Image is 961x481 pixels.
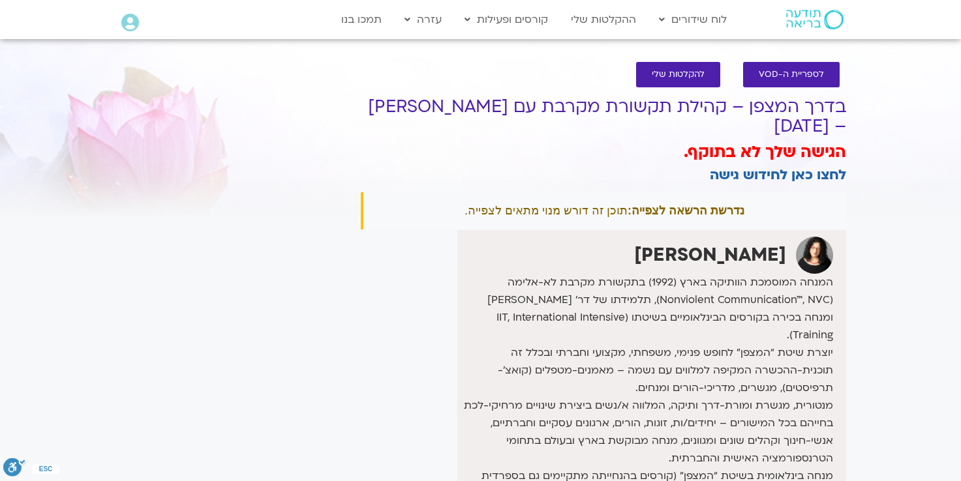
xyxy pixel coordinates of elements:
[398,7,448,32] a: עזרה
[710,166,846,184] a: לחצו כאן לחידוש גישה
[759,70,824,80] span: לספריית ה-VOD
[361,97,846,136] h1: בדרך המצפן – קהילת תקשורת מקרבת עם [PERSON_NAME] – [DATE]
[636,62,720,87] a: להקלטות שלי
[564,7,643,32] a: ההקלטות שלי
[634,242,786,267] strong: [PERSON_NAME]
[361,192,846,229] div: תוכן זה דורש מנוי מתאים לצפייה.
[652,7,733,32] a: לוח שידורים
[628,204,744,217] strong: נדרשת הרשאה לצפייה:
[786,10,844,29] img: תודעה בריאה
[652,70,705,80] span: להקלטות שלי
[461,344,832,467] p: יוצרת שיטת “המצפן” לחופש פנימי, משפחתי, מקצועי וחברתי ובכלל זה תוכנית-ההכשרה המקיפה למלווים עם נש...
[461,274,832,344] p: המנחה המוסמכת הוותיקה בארץ (1992) בתקשורת מקרבת לא-אלימה (Nonviolent Communication™, NVC), תלמידת...
[743,62,840,87] a: לספריית ה-VOD
[361,141,846,164] h3: הגישה שלך לא בתוקף.
[335,7,388,32] a: תמכו בנו
[796,237,833,274] img: ארנינה קשתן
[458,7,555,32] a: קורסים ופעילות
